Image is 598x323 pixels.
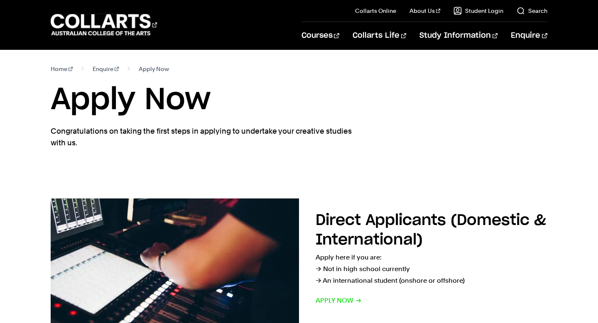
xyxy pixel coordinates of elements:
[316,213,546,247] h2: Direct Applicants (Domestic & International)
[453,7,503,15] a: Student Login
[51,81,547,119] h1: Apply Now
[51,13,157,37] div: Go to homepage
[511,22,547,49] a: Enquire
[517,7,547,15] a: Search
[316,252,547,286] p: Apply here if you are: → Not in high school currently → An international student (onshore or offs...
[353,22,406,49] a: Collarts Life
[51,63,73,75] a: Home
[316,295,362,306] span: Apply now
[409,7,440,15] a: About Us
[139,63,169,75] span: Apply Now
[419,22,498,49] a: Study Information
[355,7,396,15] a: Collarts Online
[51,125,354,149] p: Congratulations on taking the first steps in applying to undertake your creative studies with us.
[301,22,339,49] a: Courses
[93,63,119,75] a: Enquire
